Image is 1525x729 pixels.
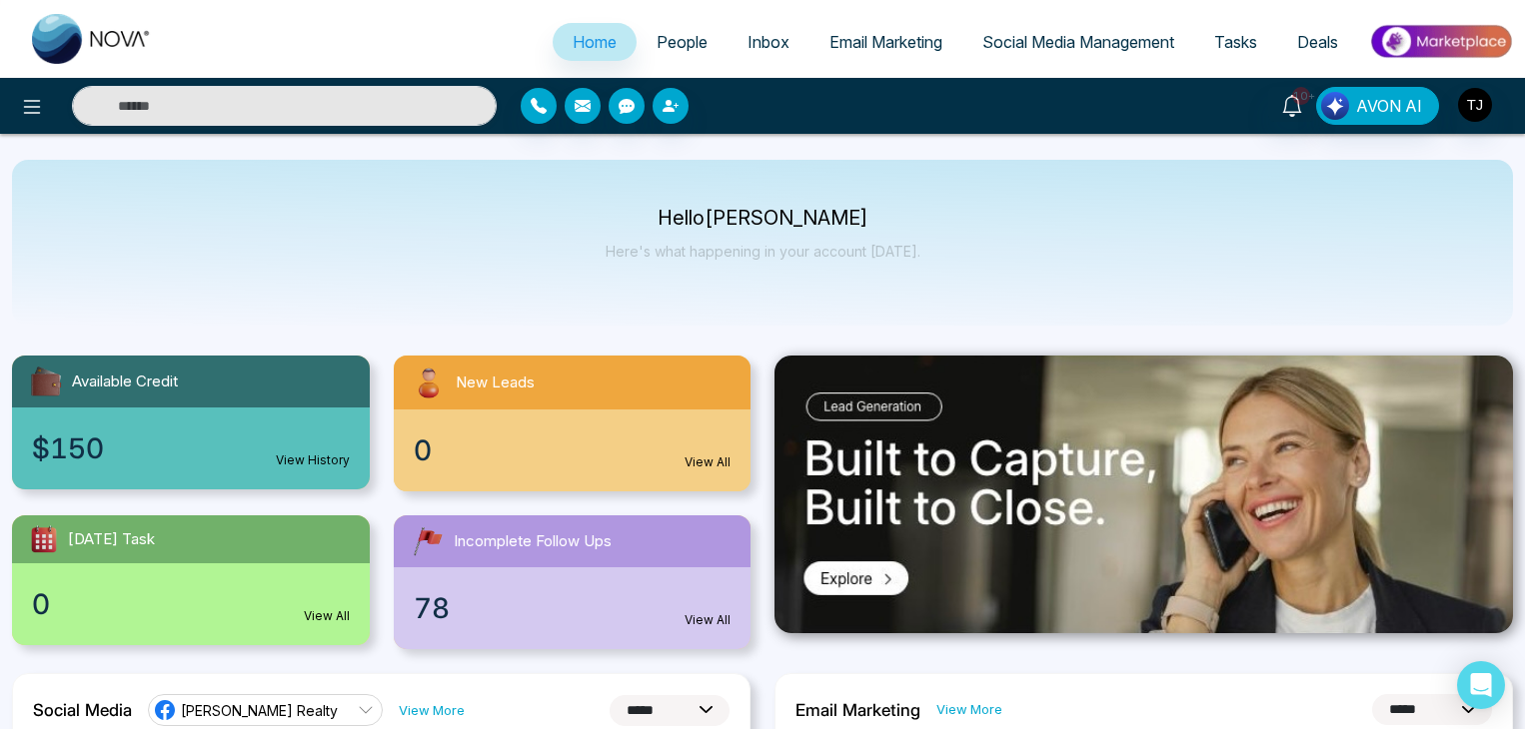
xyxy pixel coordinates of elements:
a: View All [685,611,731,629]
img: newLeads.svg [410,364,448,401]
a: View All [685,453,731,471]
span: 78 [414,587,450,629]
img: . [774,356,1513,633]
a: Email Marketing [809,23,962,61]
span: Email Marketing [829,32,942,52]
a: Social Media Management [962,23,1194,61]
a: 10+ [1268,87,1316,122]
p: Here's what happening in your account [DATE]. [606,243,920,260]
a: View More [936,700,1002,719]
img: Market-place.gif [1368,19,1513,64]
span: $150 [32,427,104,469]
span: People [657,32,708,52]
span: Incomplete Follow Ups [454,530,612,553]
span: [PERSON_NAME] Realty [181,701,338,720]
span: 0 [414,429,432,471]
span: Available Credit [72,370,178,393]
span: [DATE] Task [68,528,155,551]
img: availableCredit.svg [28,364,64,399]
span: Inbox [748,32,789,52]
a: Tasks [1194,23,1277,61]
span: New Leads [456,371,535,394]
a: New Leads0View All [382,356,763,491]
h2: Email Marketing [795,700,920,720]
span: 10+ [1292,87,1310,105]
span: Deals [1297,32,1338,52]
a: Deals [1277,23,1358,61]
img: todayTask.svg [28,523,60,555]
span: AVON AI [1356,94,1422,118]
a: View All [304,607,350,625]
div: Open Intercom Messenger [1457,661,1505,709]
span: Social Media Management [982,32,1174,52]
img: Nova CRM Logo [32,14,152,64]
img: User Avatar [1458,88,1492,122]
img: followUps.svg [410,523,446,559]
h2: Social Media [33,700,132,720]
a: View More [399,701,465,720]
a: View History [276,451,350,469]
p: Hello [PERSON_NAME] [606,210,920,227]
a: Inbox [728,23,809,61]
a: Home [553,23,637,61]
button: AVON AI [1316,87,1439,125]
span: Home [573,32,617,52]
span: Tasks [1214,32,1257,52]
a: Incomplete Follow Ups78View All [382,515,763,649]
span: 0 [32,583,50,625]
a: People [637,23,728,61]
img: Lead Flow [1321,92,1349,120]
